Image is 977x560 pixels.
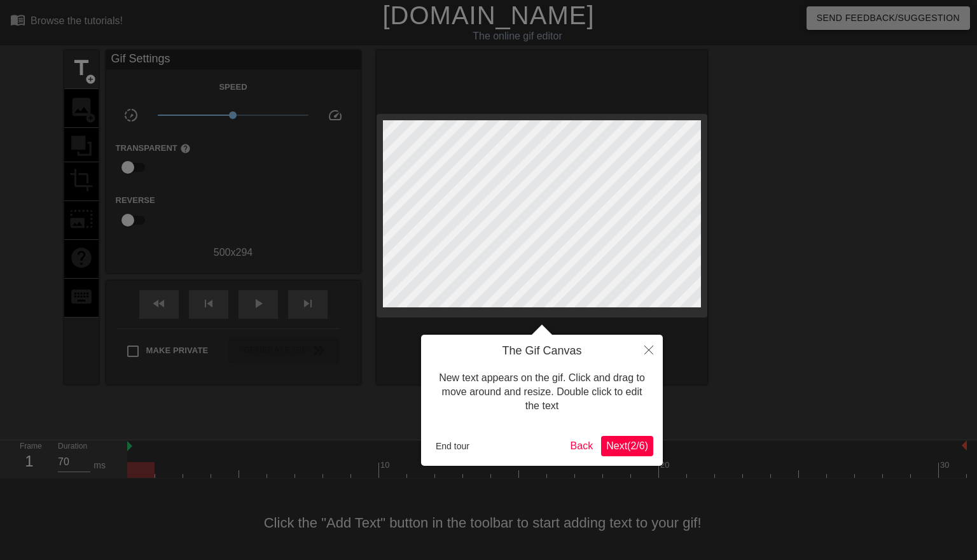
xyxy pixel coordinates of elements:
h4: The Gif Canvas [431,344,653,358]
span: Next ( 2 / 6 ) [606,440,648,451]
div: New text appears on the gif. Click and drag to move around and resize. Double click to edit the text [431,358,653,426]
button: End tour [431,437,475,456]
button: Close [635,335,663,364]
button: Back [565,436,599,456]
button: Next [601,436,653,456]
